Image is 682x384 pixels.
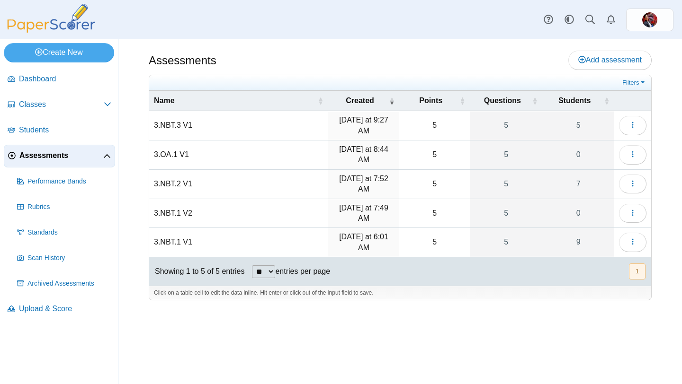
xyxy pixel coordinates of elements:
[470,140,542,169] a: 5
[626,9,673,31] a: ps.yyrSfKExD6VWH9yo
[4,145,115,167] a: Assessments
[275,267,330,275] label: entries per page
[149,140,328,170] td: 3.OA.1 V1
[13,221,115,244] a: Standards
[4,119,115,142] a: Students
[149,52,216,69] h1: Assessments
[628,263,646,279] nav: pagination
[4,298,115,321] a: Upload & Score
[542,170,614,199] a: 7
[27,279,111,288] span: Archived Assessments
[27,177,111,186] span: Performance Bands
[27,202,111,212] span: Rubrics
[4,43,114,62] a: Create New
[4,68,115,91] a: Dashboard
[470,199,542,228] a: 5
[399,140,470,170] td: 5
[339,145,388,164] time: Oct 6, 2025 at 8:44 AM
[470,228,542,257] a: 5
[542,228,614,257] a: 9
[13,272,115,295] a: Archived Assessments
[604,96,610,105] span: Students : Activate to sort
[149,228,328,257] td: 3.NBT.1 V1
[547,96,602,106] span: Students
[620,78,649,87] a: Filters
[629,263,646,279] button: 1
[19,99,104,110] span: Classes
[333,96,387,106] span: Created
[459,96,465,105] span: Points : Activate to sort
[19,125,111,135] span: Students
[601,9,621,30] a: Alerts
[13,196,115,218] a: Rubrics
[19,304,111,314] span: Upload & Score
[399,170,470,199] td: 5
[470,170,542,199] a: 5
[470,111,542,140] a: 5
[542,199,614,228] a: 0
[318,96,323,105] span: Name : Activate to sort
[149,111,328,140] td: 3.NBT.3 V1
[389,96,395,105] span: Created : Activate to remove sorting
[4,4,99,33] img: PaperScorer
[19,150,103,161] span: Assessments
[27,228,111,237] span: Standards
[532,96,538,105] span: Questions : Activate to sort
[578,56,642,64] span: Add assessment
[399,111,470,140] td: 5
[399,199,470,228] td: 5
[149,286,651,300] div: Click on a table cell to edit the data inline. Hit enter or click out of the input field to save.
[149,170,328,199] td: 3.NBT.2 V1
[339,204,388,222] time: Oct 3, 2025 at 7:49 AM
[4,94,115,116] a: Classes
[13,170,115,193] a: Performance Bands
[19,74,111,84] span: Dashboard
[13,247,115,270] a: Scan History
[149,199,328,228] td: 3.NBT.1 V2
[404,96,458,106] span: Points
[399,228,470,257] td: 5
[568,51,652,70] a: Add assessment
[542,140,614,169] a: 0
[154,96,316,106] span: Name
[339,233,388,251] time: Oct 2, 2025 at 6:01 AM
[4,26,99,34] a: PaperScorer
[475,96,530,106] span: Questions
[339,116,388,134] time: Oct 6, 2025 at 9:27 AM
[339,175,388,193] time: Oct 3, 2025 at 7:52 AM
[149,257,244,286] div: Showing 1 to 5 of 5 entries
[642,12,657,27] span: Greg Mullen
[542,111,614,140] a: 5
[27,253,111,263] span: Scan History
[642,12,657,27] img: ps.yyrSfKExD6VWH9yo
